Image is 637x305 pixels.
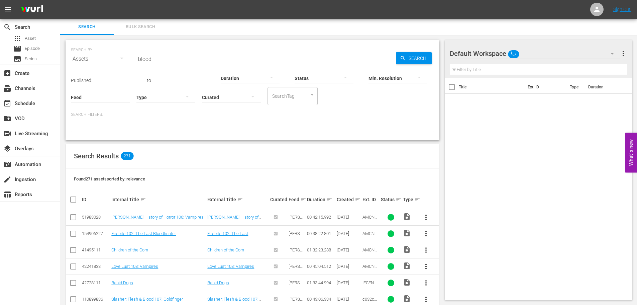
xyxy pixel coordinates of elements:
[362,231,377,246] span: AMCNVR0000063900
[74,176,145,181] span: Found 271 assets sorted by: relevance
[613,7,631,12] a: Sign Out
[111,297,183,302] a: Slasher: Flesh & Blood 107: Goldfinger
[3,130,11,138] span: Live Streaming
[289,231,303,246] span: [PERSON_NAME] Feed
[71,78,92,83] span: Published:
[403,229,411,237] span: Video
[403,278,411,286] span: Video
[337,247,360,252] div: [DATE]
[619,50,627,58] span: more_vert
[82,264,109,269] div: 42241833
[396,52,432,64] button: Search
[337,297,360,302] div: [DATE]
[381,196,401,204] div: Status
[64,23,110,31] span: Search
[111,247,148,252] a: Children of the Corn
[362,215,377,230] span: AMCNVR0000032867
[289,247,303,262] span: [PERSON_NAME] Feed
[25,45,40,52] span: Episode
[3,175,11,183] span: Ingestion
[4,5,12,13] span: menu
[418,275,434,291] button: more_vert
[414,197,420,203] span: sort
[584,78,624,96] th: Duration
[524,78,566,96] th: Ext. ID
[307,297,334,302] div: 00:43:06.334
[82,231,109,236] div: 154906227
[82,297,109,302] div: 110899836
[3,23,11,31] span: Search
[406,52,432,64] span: Search
[140,197,146,203] span: sort
[422,262,430,271] span: more_vert
[25,35,36,42] span: Asset
[309,92,315,98] button: Open
[82,280,109,285] div: 42728111
[307,231,334,236] div: 00:38:22.801
[619,46,627,62] button: more_vert
[111,215,204,220] a: [PERSON_NAME] History of Horror 106: Vampires
[362,197,379,202] div: Ext. ID
[3,145,11,153] span: Overlays
[422,213,430,221] span: more_vert
[25,56,37,62] span: Series
[566,78,584,96] th: Type
[16,2,48,17] img: ans4CAIJ8jUAAAAAAAAAAAAAAAAAAAAAAAAgQb4GAAAAAAAAAAAAAAAAAAAAAAAAJMjXAAAAAAAAAAAAAAAAAAAAAAAAgAT5G...
[403,262,411,270] span: Video
[422,230,430,238] span: more_vert
[362,247,379,262] span: AMCNFL0000002785TV
[237,197,243,203] span: sort
[111,280,133,285] a: Rabid Dogs
[307,196,334,204] div: Duration
[337,231,360,236] div: [DATE]
[207,247,244,252] a: Children of the Corn
[71,50,130,68] div: Assets
[207,280,229,285] a: Rabid Dogs
[337,280,360,285] div: [DATE]
[3,160,11,168] span: Automation
[418,242,434,258] button: more_vert
[326,197,332,203] span: sort
[337,196,360,204] div: Created
[403,196,416,204] div: Type
[111,196,205,204] div: Internal Title
[403,213,411,221] span: Video
[13,55,21,63] span: Series
[3,190,11,199] span: Reports
[289,215,303,230] span: [PERSON_NAME] Feed
[3,84,11,92] span: Channels
[74,152,119,160] span: Search Results
[459,78,524,96] th: Title
[13,34,21,43] span: Asset
[207,215,261,225] a: [PERSON_NAME] History of Horror 106: Vampires
[207,264,254,269] a: Love Lust 108: Vampires
[307,215,334,220] div: 00:42:15.992
[418,226,434,242] button: more_vert
[422,279,430,287] span: more_vert
[355,197,361,203] span: sort
[307,247,334,252] div: 01:32:23.288
[71,112,434,118] p: Search Filters:
[3,99,11,107] span: Schedule
[289,264,303,279] span: [PERSON_NAME] Feed
[289,196,305,204] div: Feed
[337,215,360,220] div: [DATE]
[111,231,176,236] a: Firebite 102: The Last Bloodhunter
[289,280,303,295] span: [PERSON_NAME] Feed
[337,264,360,269] div: [DATE]
[207,196,268,204] div: External Title
[3,115,11,123] span: VOD
[207,231,251,241] a: Firebite 102: The Last Bloodhunter
[118,23,163,31] span: Bulk Search
[111,264,158,269] a: Love Lust 108: Vampires
[307,264,334,269] div: 00:45:04.512
[396,197,402,203] span: sort
[418,258,434,275] button: more_vert
[147,78,151,83] span: to
[403,245,411,253] span: Video
[422,295,430,303] span: more_vert
[82,215,109,220] div: 51983028
[403,295,411,303] span: Video
[362,264,377,279] span: AMCNVR0000013413
[121,152,133,160] span: 271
